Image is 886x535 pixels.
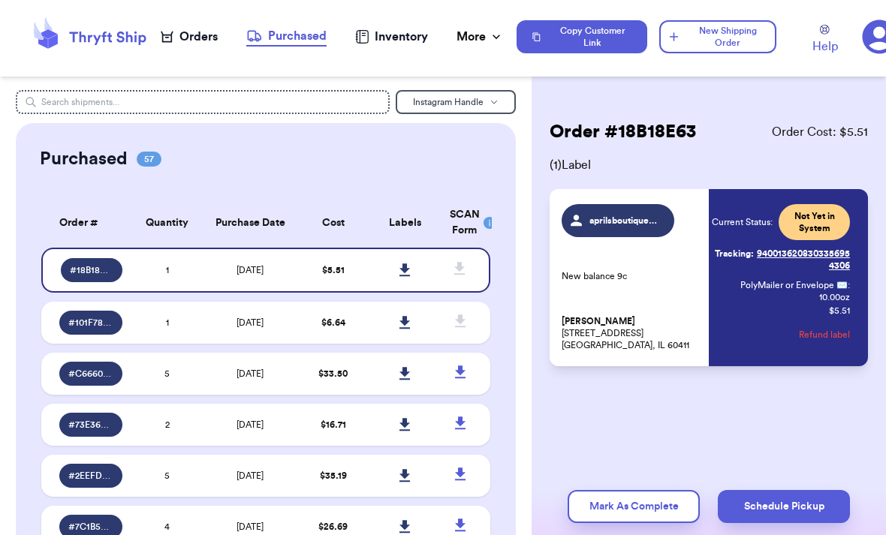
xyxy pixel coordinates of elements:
span: # C66609A3 [68,368,113,380]
span: $ 5.51 [322,266,345,275]
a: Inventory [355,28,428,46]
span: 57 [137,152,161,167]
span: Instagram Handle [413,98,484,107]
span: aprilsboutiquebaby [589,215,661,227]
th: Purchase Date [203,198,297,248]
span: [DATE] [237,522,264,531]
button: New Shipping Order [659,20,776,53]
span: Order Cost: $ 5.51 [772,123,868,141]
span: [PERSON_NAME] [562,316,635,327]
span: 1 [166,318,169,327]
span: PolyMailer or Envelope ✉️ [740,281,848,290]
p: [STREET_ADDRESS] [GEOGRAPHIC_DATA], IL 60411 [562,315,700,351]
p: $ 5.51 [829,305,850,317]
span: Not Yet in System [788,210,841,234]
th: Order # [41,198,131,248]
button: Mark As Complete [568,490,700,523]
th: Cost [297,198,369,248]
p: New balance 9c [562,270,700,282]
span: [DATE] [237,266,264,275]
span: $ 33.50 [318,369,348,378]
span: 1 [166,266,169,275]
input: Search shipments... [16,90,390,114]
span: $ 26.69 [318,522,348,531]
a: Purchased [246,27,327,47]
span: # 73E36F7D [68,419,113,431]
span: 5 [164,471,170,480]
span: 5 [164,369,170,378]
span: Help [812,38,838,56]
span: Tracking: [715,248,754,260]
button: Refund label [799,318,850,351]
span: $ 16.71 [321,420,346,429]
span: : [848,279,850,291]
span: [DATE] [237,420,264,429]
button: Schedule Pickup [718,490,850,523]
span: [DATE] [237,369,264,378]
span: [DATE] [237,471,264,480]
a: Help [812,25,838,56]
th: Quantity [131,198,203,248]
span: # 18B18E63 [70,264,113,276]
span: 10.00 oz [819,291,850,303]
span: $ 35.19 [320,471,347,480]
span: # 7C1B5A12 [68,521,113,533]
span: # 2EEFDBE9 [68,470,113,482]
h2: Purchased [40,147,128,171]
div: Purchased [246,27,327,45]
h2: Order # 18B18E63 [550,120,696,144]
div: SCAN Form [450,207,472,239]
span: $ 6.64 [321,318,345,327]
button: Copy Customer Link [517,20,647,53]
span: [DATE] [237,318,264,327]
button: Instagram Handle [396,90,516,114]
th: Labels [369,198,441,248]
span: ( 1 ) Label [550,156,868,174]
div: More [457,28,504,46]
span: Current Status: [712,216,773,228]
span: 2 [165,420,170,429]
span: 4 [164,522,170,531]
a: Tracking:9400136208303356954306 [712,242,850,278]
span: # 101F78CC [68,317,113,329]
a: Orders [161,28,218,46]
